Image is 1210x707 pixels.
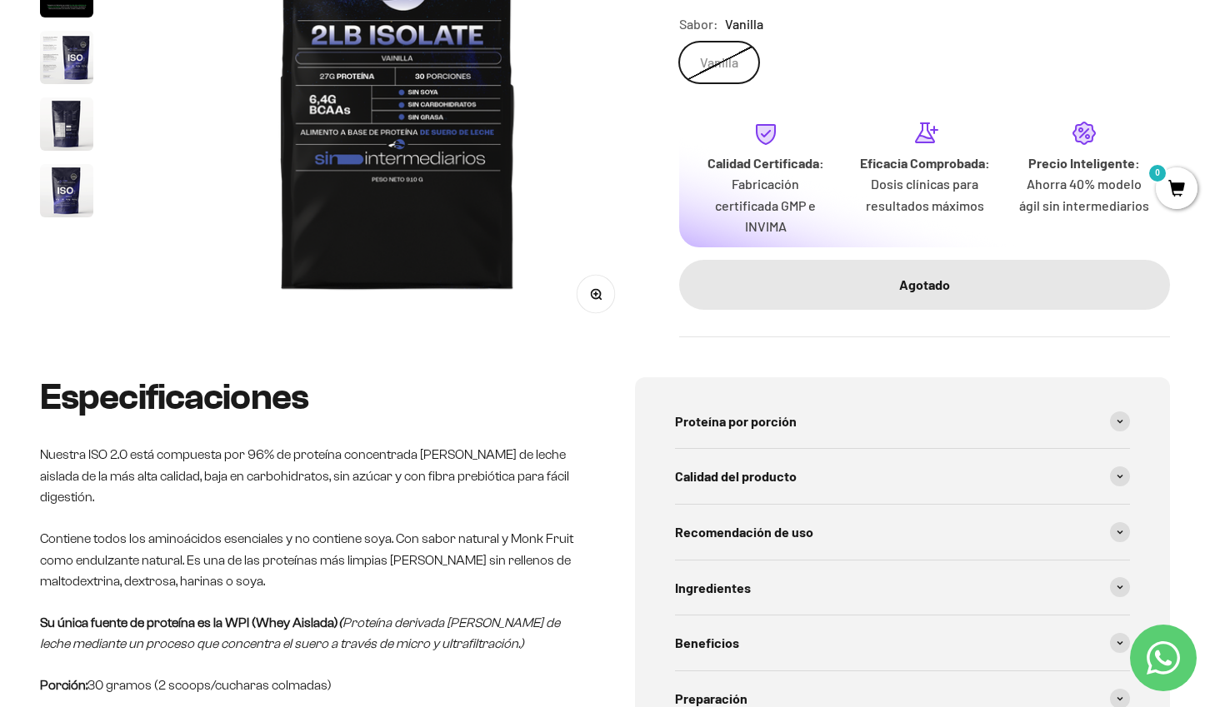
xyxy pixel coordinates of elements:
summary: Ingredientes [675,560,1130,615]
p: Fabricación certificada GMP e INVIMA [699,173,832,237]
strong: Eficacia Comprobada: [860,154,990,170]
img: Proteína Aislada (ISO) - 910g [40,97,93,151]
button: Ir al artículo 5 [40,97,93,156]
p: Dosis clínicas para resultados máximos [858,173,991,216]
summary: Recomendación de uso [675,505,1130,560]
span: Proteína por porción [675,411,797,432]
span: Ingredientes [675,577,751,599]
button: Ir al artículo 4 [40,31,93,89]
span: Recomendación de uso [675,521,813,543]
span: Beneficios [675,632,739,654]
span: Calidad del producto [675,466,797,487]
strong: Porción: [40,678,87,692]
button: Agotado [679,260,1170,310]
strong: Calidad Certificada: [707,154,824,170]
p: Nuestra ISO 2.0 está compuesta por 96% de proteína concentrada [PERSON_NAME] de leche aislada de ... [40,444,575,508]
img: Proteína Aislada (ISO) - 910g [40,164,93,217]
a: 0 [1156,181,1197,199]
img: Proteína Aislada (ISO) - 910g [40,31,93,84]
p: Contiene todos los aminoácidos esenciales y no contiene soya. Con sabor natural y Monk Fruit como... [40,528,575,592]
summary: Proteína por porción [675,394,1130,449]
summary: Beneficios [675,615,1130,670]
mark: 0 [1147,163,1167,183]
strong: Precio Inteligente: [1028,154,1140,170]
strong: Su única fuente de proteína es la WPI (Whey Aislada) [40,615,338,630]
strong: ( [338,615,342,630]
div: Agotado [712,274,1137,296]
button: Ir al artículo 6 [40,164,93,222]
h2: Especificaciones [40,377,575,417]
span: Vanilla [725,13,763,35]
legend: Sabor: [679,13,718,35]
p: Ahorra 40% modelo ágil sin intermediarios [1017,173,1150,216]
summary: Calidad del producto [675,449,1130,504]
